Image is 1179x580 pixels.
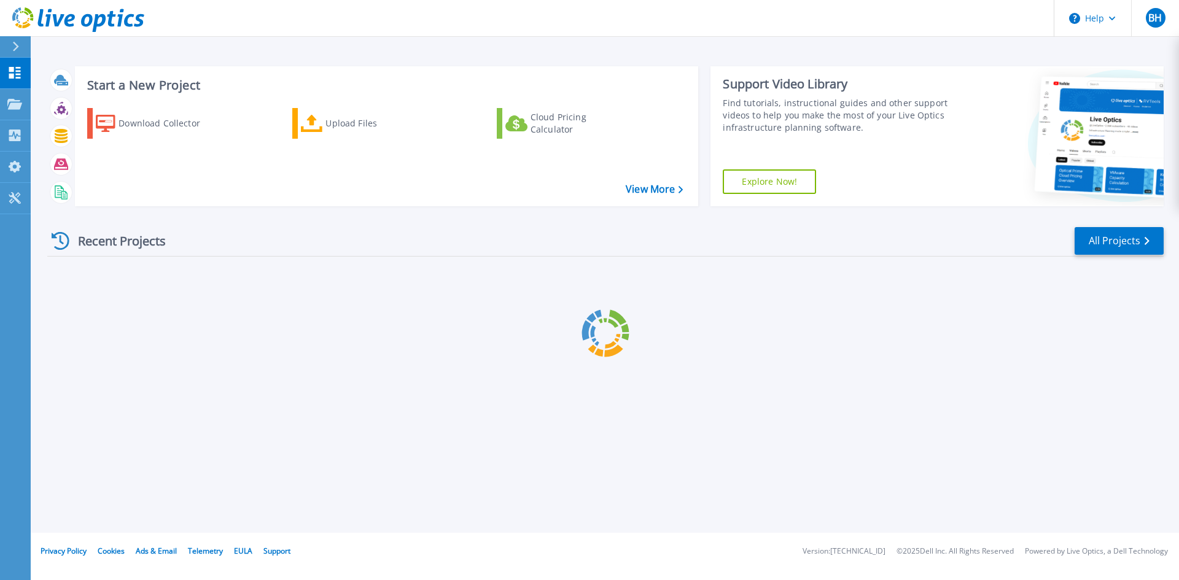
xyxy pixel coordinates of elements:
li: © 2025 Dell Inc. All Rights Reserved [897,547,1014,555]
div: Support Video Library [723,76,954,92]
a: Upload Files [292,108,429,139]
a: Privacy Policy [41,546,87,556]
div: Find tutorials, instructional guides and other support videos to help you make the most of your L... [723,97,954,134]
h3: Start a New Project [87,79,683,92]
a: All Projects [1075,227,1164,255]
div: Cloud Pricing Calculator [531,111,629,136]
a: Telemetry [188,546,223,556]
div: Recent Projects [47,226,182,256]
div: Upload Files [325,111,424,136]
li: Version: [TECHNICAL_ID] [803,547,885,555]
a: Support [263,546,290,556]
a: View More [626,184,683,195]
a: EULA [234,546,252,556]
a: Download Collector [87,108,224,139]
li: Powered by Live Optics, a Dell Technology [1025,547,1168,555]
div: Download Collector [119,111,217,136]
a: Ads & Email [136,546,177,556]
a: Cloud Pricing Calculator [497,108,634,139]
a: Cookies [98,546,125,556]
span: BH [1148,13,1162,23]
a: Explore Now! [723,169,816,194]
